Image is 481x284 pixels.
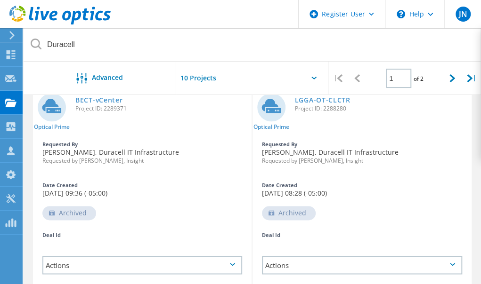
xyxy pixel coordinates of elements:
span: JN [458,10,467,18]
a: Live Optics Dashboard [9,20,111,26]
div: Deal Id [42,232,242,237]
div: Actions [262,256,463,274]
div: [DATE] 08:28 (-05:00) [253,178,472,201]
a: LGGA-OT-CLCTR [295,97,351,103]
div: Actions [42,256,242,274]
span: Requested by [PERSON_NAME], Insight [262,158,463,164]
span: Project ID: 2288280 [295,106,467,111]
div: [PERSON_NAME], Duracell IT Infrastructure [253,137,472,168]
div: [PERSON_NAME], Duracell IT Infrastructure [33,137,252,168]
span: Optical Prime [34,124,70,130]
span: of 2 [414,75,424,83]
div: Date Created [42,182,242,188]
div: Deal Id [262,232,463,237]
div: [DATE] 09:36 (-05:00) [33,178,252,201]
div: | [462,62,481,95]
span: Optical Prime [253,124,289,130]
a: BECT-vCenter [75,97,122,103]
span: Requested by [PERSON_NAME], Insight [42,158,242,164]
div: Requested By [42,142,242,147]
span: Advanced [92,74,123,81]
svg: \n [397,10,405,18]
div: Requested By [262,142,463,147]
div: Date Created [262,182,463,188]
div: Archived [262,206,316,220]
div: Archived [42,206,96,220]
span: Project ID: 2289371 [75,106,247,111]
div: | [328,62,347,95]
